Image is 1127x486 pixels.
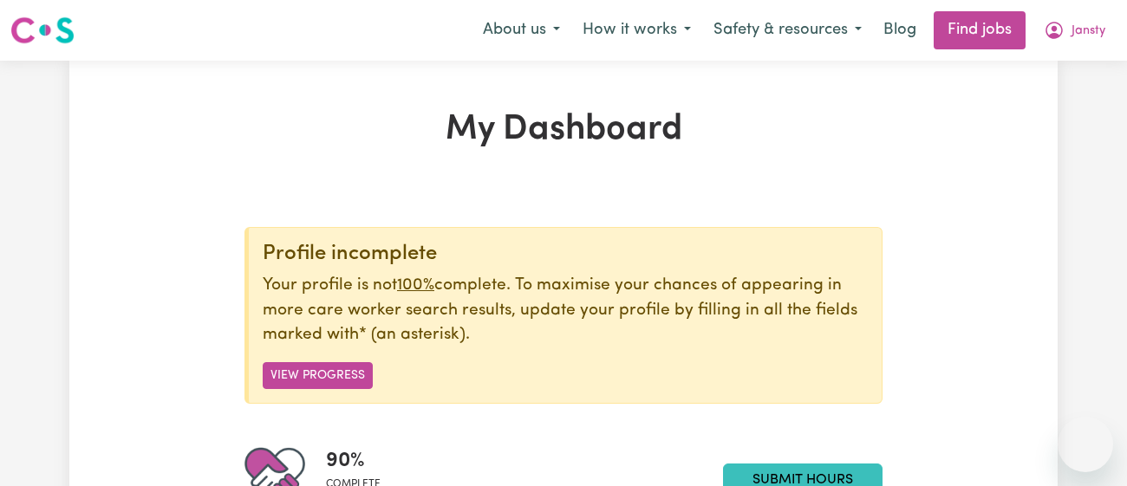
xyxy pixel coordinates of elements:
button: How it works [571,12,702,49]
h1: My Dashboard [244,109,883,151]
button: My Account [1033,12,1117,49]
a: Blog [873,11,927,49]
u: 100% [397,277,434,294]
span: 90 % [326,445,381,476]
button: Safety & resources [702,12,873,49]
a: Find jobs [934,11,1026,49]
img: Careseekers logo [10,15,75,46]
button: View Progress [263,362,373,389]
button: About us [472,12,571,49]
iframe: Button to launch messaging window [1058,417,1113,472]
span: an asterisk [359,327,466,343]
a: Careseekers logo [10,10,75,50]
div: Profile incomplete [263,242,868,267]
span: Jansty [1072,22,1105,41]
p: Your profile is not complete. To maximise your chances of appearing in more care worker search re... [263,274,868,348]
